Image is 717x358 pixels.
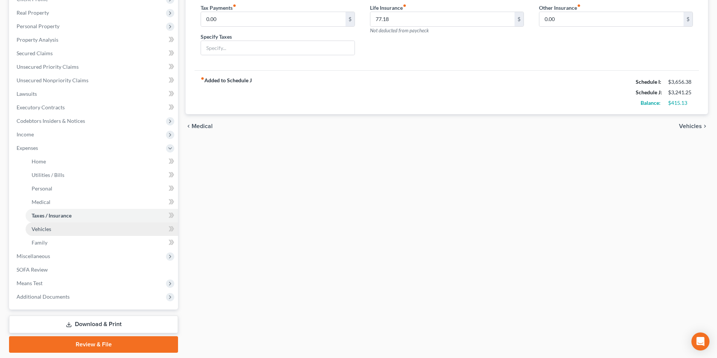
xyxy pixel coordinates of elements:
button: Vehicles chevron_right [679,123,708,129]
i: fiber_manual_record [233,4,236,8]
a: Taxes / Insurance [26,209,178,222]
span: Executory Contracts [17,104,65,110]
label: Specify Taxes [201,33,232,41]
i: fiber_manual_record [577,4,581,8]
label: Life Insurance [370,4,406,12]
span: Unsecured Priority Claims [17,63,79,70]
a: Review & File [9,336,178,353]
span: Vehicles [32,226,51,232]
a: Unsecured Nonpriority Claims [11,74,178,87]
input: Specify... [201,41,354,55]
i: fiber_manual_record [201,77,204,80]
i: chevron_right [702,123,708,129]
span: Unsecured Nonpriority Claims [17,77,88,83]
a: Vehicles [26,222,178,236]
input: -- [539,12,684,26]
span: Utilities / Bills [32,172,64,178]
a: Personal [26,182,178,195]
strong: Schedule J: [636,89,662,95]
a: Executory Contracts [11,101,178,114]
span: Not deducted from paycheck [370,27,429,33]
div: $3,241.25 [668,89,693,96]
span: Lawsuits [17,91,37,97]
a: Medical [26,195,178,209]
span: Home [32,158,46,165]
strong: Added to Schedule J [201,77,252,108]
span: Personal Property [17,23,59,29]
span: Means Test [17,280,43,286]
a: Property Analysis [11,33,178,47]
span: SOFA Review [17,266,48,273]
div: $3,656.38 [668,78,693,86]
button: chevron_left Medical [186,123,213,129]
a: Secured Claims [11,47,178,60]
span: Property Analysis [17,36,58,43]
span: Medical [192,123,213,129]
div: $ [346,12,355,26]
strong: Balance: [641,100,661,106]
span: Real Property [17,9,49,16]
span: Miscellaneous [17,253,50,259]
span: Secured Claims [17,50,53,56]
span: Personal [32,185,52,192]
span: Medical [32,199,50,205]
span: Additional Documents [17,293,70,300]
a: Utilities / Bills [26,168,178,182]
span: Family [32,239,47,246]
span: Vehicles [679,123,702,129]
span: Income [17,131,34,137]
a: Lawsuits [11,87,178,101]
label: Tax Payments [201,4,236,12]
label: Other Insurance [539,4,581,12]
a: Family [26,236,178,249]
strong: Schedule I: [636,79,661,85]
a: Unsecured Priority Claims [11,60,178,74]
a: Home [26,155,178,168]
a: SOFA Review [11,263,178,276]
span: Taxes / Insurance [32,212,72,219]
input: -- [201,12,345,26]
div: $ [515,12,524,26]
i: chevron_left [186,123,192,129]
a: Download & Print [9,316,178,333]
span: Codebtors Insiders & Notices [17,118,85,124]
div: Open Intercom Messenger [691,332,709,350]
div: $ [684,12,693,26]
i: fiber_manual_record [403,4,406,8]
input: -- [370,12,515,26]
span: Expenses [17,145,38,151]
div: $415.13 [668,99,693,107]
